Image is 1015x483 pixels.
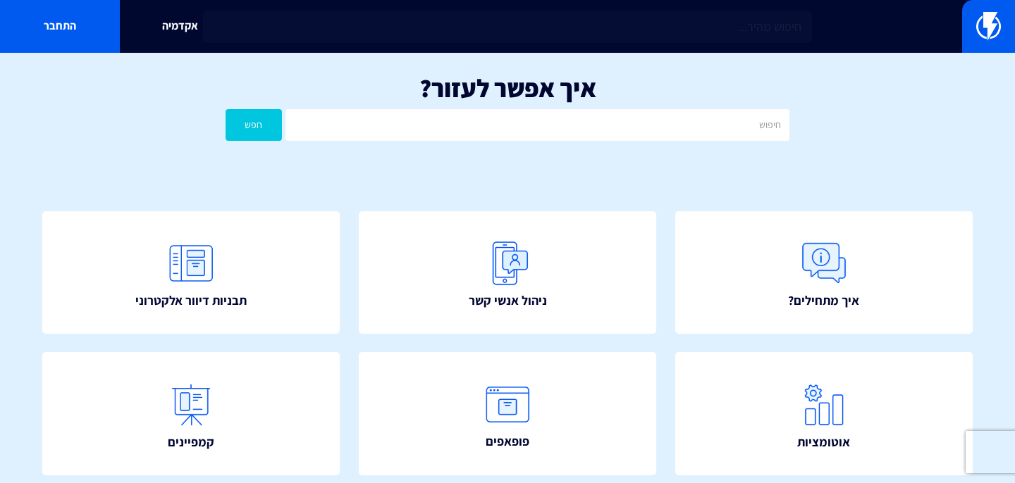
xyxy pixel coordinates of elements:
[469,291,547,310] span: ניהול אנשי קשר
[797,433,850,451] span: אוטומציות
[203,11,812,43] input: חיפוש מהיר...
[42,211,340,334] a: תבניות דיוור אלקטרוני
[359,211,656,334] a: ניהול אנשי קשר
[359,352,656,475] a: פופאפים
[285,109,789,141] input: חיפוש
[675,211,973,334] a: איך מתחילים?
[226,109,282,141] button: חפש
[788,291,859,310] span: איך מתחילים?
[21,74,994,102] h1: איך אפשר לעזור?
[486,432,529,451] span: פופאפים
[168,433,214,451] span: קמפיינים
[42,352,340,475] a: קמפיינים
[135,291,247,310] span: תבניות דיוור אלקטרוני
[675,352,973,475] a: אוטומציות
